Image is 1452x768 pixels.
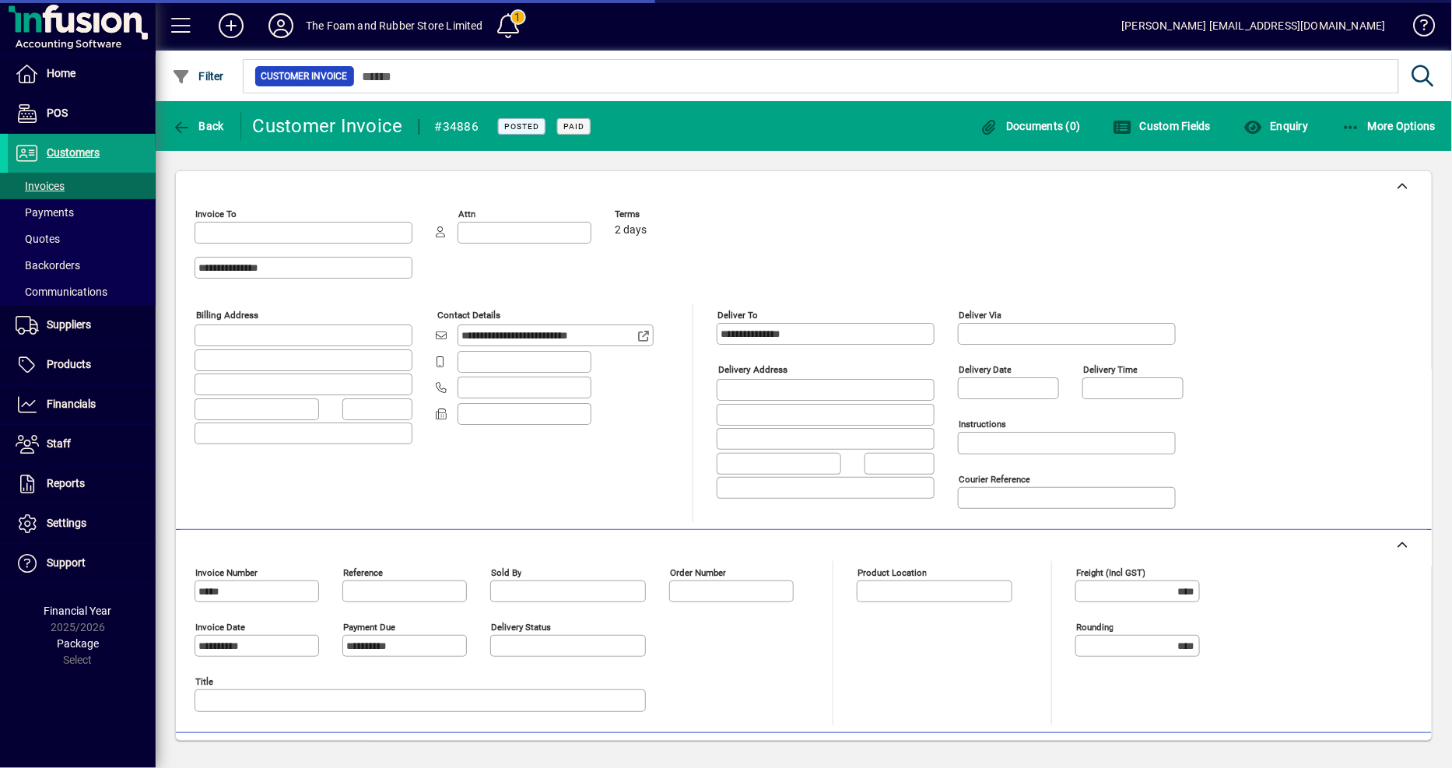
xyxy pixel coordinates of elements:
span: Filter [172,70,224,82]
span: Financials [47,398,96,410]
span: Settings [47,517,86,529]
a: Reports [8,465,156,503]
mat-label: Delivery status [491,622,551,633]
mat-label: Invoice To [195,209,237,219]
mat-label: Order number [670,567,726,578]
span: Package [57,637,99,650]
span: Home [47,67,75,79]
a: Communications [8,279,156,305]
mat-label: Courier Reference [959,474,1030,485]
button: Enquiry [1240,112,1312,140]
a: Support [8,544,156,583]
a: Staff [8,425,156,464]
mat-label: Sold by [491,567,521,578]
a: Backorders [8,252,156,279]
a: Quotes [8,226,156,252]
button: Add [206,12,256,40]
span: Support [47,556,86,569]
a: Suppliers [8,306,156,345]
span: Backorders [16,259,80,272]
div: Customer Invoice [253,114,403,139]
div: [PERSON_NAME] [EMAIL_ADDRESS][DOMAIN_NAME] [1122,13,1386,38]
a: Knowledge Base [1401,3,1433,54]
a: Invoices [8,173,156,199]
mat-label: Deliver To [717,310,758,321]
span: Paid [563,121,584,132]
span: Staff [47,437,71,450]
span: 2 days [615,224,647,237]
mat-label: Product location [858,567,927,578]
mat-label: Rounding [1076,622,1114,633]
span: POS [47,107,68,119]
a: POS [8,94,156,133]
span: Posted [504,121,539,132]
span: Customer Invoice [261,68,348,84]
mat-label: Delivery time [1083,364,1138,375]
mat-label: Invoice number [195,567,258,578]
span: Quotes [16,233,60,245]
button: Custom Fields [1110,112,1215,140]
div: The Foam and Rubber Store Limited [306,13,483,38]
span: Back [172,120,224,132]
mat-label: Payment due [343,622,395,633]
span: Payments [16,206,74,219]
mat-label: Instructions [959,419,1006,430]
a: Payments [8,199,156,226]
mat-label: Reference [343,567,383,578]
span: Communications [16,286,107,298]
button: More Options [1338,112,1440,140]
span: Enquiry [1243,120,1308,132]
a: Financials [8,385,156,424]
a: Settings [8,504,156,543]
button: Back [168,112,228,140]
span: Custom Fields [1114,120,1212,132]
a: Products [8,345,156,384]
button: Documents (0) [976,112,1085,140]
span: Products [47,358,91,370]
mat-label: Deliver via [959,310,1001,321]
span: More Options [1342,120,1436,132]
span: Suppliers [47,318,91,331]
span: Customers [47,146,100,159]
a: Home [8,54,156,93]
mat-label: Delivery date [959,364,1012,375]
app-page-header-button: Back [156,112,241,140]
button: Profile [256,12,306,40]
mat-label: Freight (incl GST) [1076,567,1145,578]
div: #34886 [435,114,479,139]
button: Filter [168,62,228,90]
span: Financial Year [44,605,112,617]
span: Reports [47,477,85,489]
span: Documents (0) [980,120,1081,132]
mat-label: Invoice date [195,622,245,633]
mat-label: Attn [458,209,475,219]
mat-label: Title [195,676,213,687]
span: Terms [615,209,708,219]
span: Invoices [16,180,65,192]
